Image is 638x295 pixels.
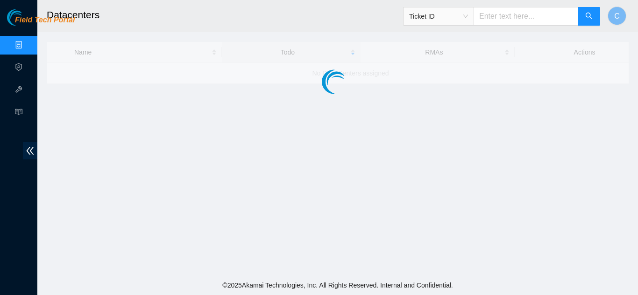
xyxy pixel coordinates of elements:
[578,7,600,26] button: search
[7,17,75,29] a: Akamai TechnologiesField Tech Portal
[608,7,626,25] button: C
[37,275,638,295] footer: © 2025 Akamai Technologies, Inc. All Rights Reserved. Internal and Confidential.
[15,104,22,123] span: read
[409,9,468,23] span: Ticket ID
[15,16,75,25] span: Field Tech Portal
[23,142,37,159] span: double-left
[585,12,593,21] span: search
[474,7,578,26] input: Enter text here...
[7,9,47,26] img: Akamai Technologies
[614,10,620,22] span: C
